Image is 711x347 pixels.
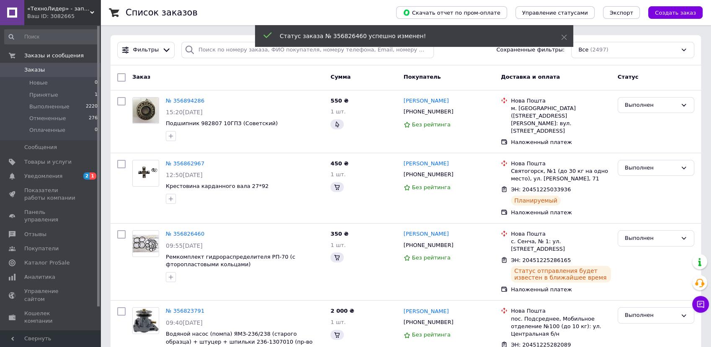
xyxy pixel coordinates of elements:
span: Уведомления [24,172,62,180]
a: Крестовина карданного вала 27*92 [166,183,268,189]
span: Фильтры [133,46,159,54]
span: 2220 [86,103,98,111]
span: Заказы [24,66,45,74]
a: [PERSON_NAME] [404,160,449,168]
div: Статус заказа № 356826460 успешно изменен! [280,32,540,40]
a: [PERSON_NAME] [404,230,449,238]
div: Нова Пошта [511,97,611,105]
span: Сообщения [24,144,57,151]
a: Фото товару [132,307,159,334]
a: № 356826460 [166,231,204,237]
div: Выполнен [625,101,677,110]
span: Без рейтинга [412,184,451,190]
span: Создать заказ [655,10,696,16]
span: (2497) [590,46,608,53]
span: 550 ₴ [330,98,348,104]
span: Без рейтинга [412,254,451,261]
button: Управление статусами [515,6,595,19]
span: ЭН: 20451225033936 [511,186,571,193]
div: м. [GEOGRAPHIC_DATA] ([STREET_ADDRESS][PERSON_NAME]: вул. [STREET_ADDRESS] [511,105,611,135]
span: Панель управления [24,208,77,224]
span: Заказы и сообщения [24,52,84,59]
span: Статус [618,74,639,80]
span: Отзывы [24,231,46,238]
span: Управление статусами [522,10,588,16]
img: Фото товару [133,164,159,183]
span: Показатели работы компании [24,187,77,202]
div: Выполнен [625,234,677,243]
span: Покупатель [404,74,441,80]
div: Нова Пошта [511,230,611,238]
span: Аналитика [24,273,55,281]
a: Создать заказ [640,9,703,15]
img: Фото товару [133,235,159,252]
img: Фото товару [133,98,159,123]
div: Выполнен [625,311,677,320]
span: 09:55[DATE] [166,242,203,249]
span: Каталог ProSale [24,259,70,267]
a: [PERSON_NAME] [404,308,449,316]
div: с. Сенча, № 1: ул. [STREET_ADDRESS] [511,238,611,253]
div: пос. Подсреднее, Мобильное отделение №100 (до 10 кг): ул. Центральная б/н [511,315,611,338]
button: Экспорт [603,6,640,19]
span: 0 [95,126,98,134]
div: Нова Пошта [511,307,611,315]
span: 1 [90,172,96,180]
span: 1 шт. [330,171,345,177]
span: Управление сайтом [24,288,77,303]
div: Нова Пошта [511,160,611,167]
span: Товары и услуги [24,158,72,166]
span: ЭН: 20451225286165 [511,257,571,263]
a: Фото товару [132,160,159,187]
span: 1 шт. [330,242,345,248]
span: Все [578,46,588,54]
span: Доставка и оплата [501,74,560,80]
a: Ремкомплект гидрораспределителя РП-70 (с фторопластовыми кольцами) (МТЗ-82,890,892,950,1025,1221,... [166,254,295,275]
input: Поиск по номеру заказа, ФИО покупателя, номеру телефона, Email, номеру накладной [181,42,434,58]
span: Отмененные [29,115,66,122]
span: Без рейтинга [412,332,451,338]
span: 2 000 ₴ [330,308,354,314]
span: 2 [83,172,90,180]
span: 12:50[DATE] [166,172,203,178]
button: Создать заказ [648,6,703,19]
span: 1 шт. [330,108,345,115]
span: Скачать отчет по пром-оплате [403,9,500,16]
div: Святогорск, №1 (до 30 кг на одно место), ул. [PERSON_NAME], 71 [511,167,611,182]
a: Фото товару [132,97,159,124]
span: 276 [89,115,98,122]
span: Кошелек компании [24,310,77,325]
span: 1 [95,91,98,99]
a: № 356823791 [166,308,204,314]
div: Наложенный платеж [511,209,611,216]
span: Сохраненные фильтры: [496,46,564,54]
span: Сумма [330,74,350,80]
span: 09:40[DATE] [166,319,203,326]
span: 450 ₴ [330,160,348,167]
span: «ТехноЛидер» - запчасти для сельскохозяйственной техники [27,5,90,13]
div: [PHONE_NUMBER] [402,169,455,180]
span: 15:20[DATE] [166,109,203,116]
span: 0 [95,79,98,87]
div: [PHONE_NUMBER] [402,317,455,328]
a: № 356862967 [166,160,204,167]
span: Новые [29,79,48,87]
span: Без рейтинга [412,121,451,128]
div: Ваш ID: 3082665 [27,13,100,20]
a: Подшипник 982807 10ГПЗ (Советский) [166,120,278,126]
img: Фото товару [133,308,159,334]
input: Поиск [4,29,98,44]
h1: Список заказов [126,8,198,18]
span: Заказ [132,74,150,80]
div: [PHONE_NUMBER] [402,240,455,251]
a: [PERSON_NAME] [404,97,449,105]
div: Наложенный платеж [511,286,611,293]
span: Выполненные [29,103,70,111]
div: Планируемый [511,195,561,206]
div: Наложенный платеж [511,139,611,146]
span: Принятые [29,91,58,99]
button: Чат с покупателем [692,296,709,313]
